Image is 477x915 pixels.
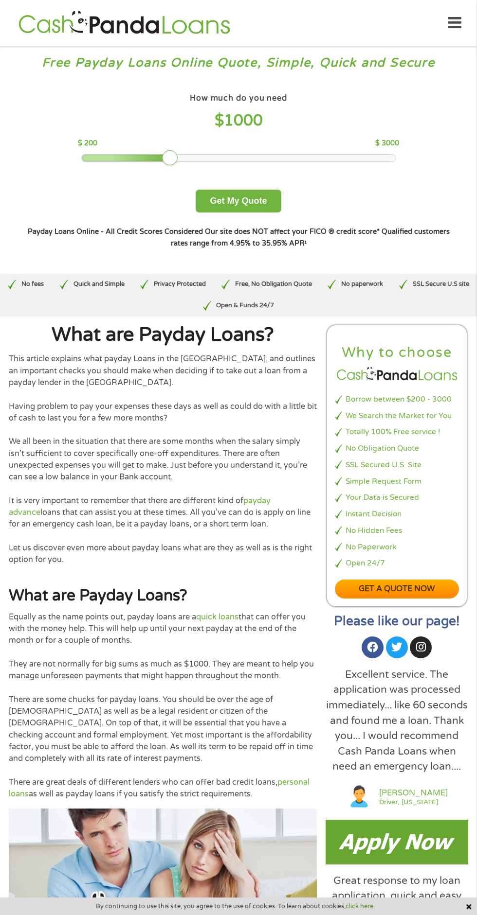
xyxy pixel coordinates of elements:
span: By continuing to use this site, you agree to the use of cookies. To learn about cookies, [96,903,375,910]
h4: $ [78,111,399,131]
a: quick loans [196,612,238,622]
li: Totally 100% Free service ! [335,426,459,438]
li: Your Data is Secured [335,492,459,503]
p: They are not normally for big sums as much as $1000. They are meant to help you manage unforeseen... [9,658,317,682]
a: Driver, [US_STATE] [379,799,448,806]
p: There are great deals of different lenders who can offer bad credit loans, as well as payday loan... [9,776,317,800]
p: Let us discover even more about payday loans what are they as well as is the right option for you. [9,542,317,566]
button: Get My Quote [196,190,281,212]
p: Privacy Protected [154,280,206,289]
p: No paperwork [341,280,383,289]
li: No Obligation Quote [335,443,459,454]
li: No Hidden Fees [335,525,459,536]
p: No fees [21,280,44,289]
h2: Why to choose [335,344,459,362]
a: Get a quote now [335,580,459,598]
strong: Our site does NOT affect your FICO ® credit score* [205,228,380,236]
div: Excellent service. The application was processed immediately... like 60 seconds and found me a lo... [326,667,468,774]
img: Payday loans now [326,820,468,864]
p: SSL Secure U.S site [413,280,469,289]
p: Equally as the name points out, payday loans are a that can offer you with the money help. This w... [9,611,317,647]
li: SSL Secured U.S. Site [335,459,459,471]
h4: How much do you need [190,93,287,104]
p: It is very important to remember that there are different kind of loans that can assist you at th... [9,495,317,530]
p: $ 200 [78,138,97,149]
li: Open 24/7 [335,558,459,569]
p: Quick and Simple [73,280,125,289]
p: Free, No Obligation Quote [235,280,312,289]
p: We all been in the situation that there are some months when the salary simply isn’t sufficient t... [9,436,317,483]
strong: Qualified customers rates range from 4.95% to 35.95% APR¹ [171,228,450,247]
p: $ 3000 [375,138,399,149]
strong: Payday Loans Online - All Credit Scores Considered [28,228,203,236]
p: Open & Funds 24/7 [216,301,274,310]
span: 1000 [224,111,263,130]
h2: Please like our page!​ [326,615,468,628]
li: Simple Request Form [335,476,459,487]
p: There are some chucks for payday loans. You should be over the age of [DEMOGRAPHIC_DATA] as well ... [9,694,317,765]
p: This article explains what payday Loans in the [GEOGRAPHIC_DATA], and outlines an important check... [9,353,317,388]
img: GetLoanNow Logo [16,9,233,37]
h2: What are Payday Loans? [9,586,317,606]
li: No Paperwork [335,542,459,553]
a: [PERSON_NAME] [379,787,448,799]
h1: What are Payday Loans? [9,325,317,345]
h3: Free Payday Loans Online Quote, Simple, Quick and Secure [9,55,468,71]
li: Borrow between $200 - 3000 [335,394,459,405]
li: We Search the Market for You [335,410,459,422]
a: click here. [346,902,375,910]
li: Instant Decision [335,509,459,520]
p: Having problem to pay your expenses these days as well as could do with a little bit of cash to l... [9,401,317,424]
